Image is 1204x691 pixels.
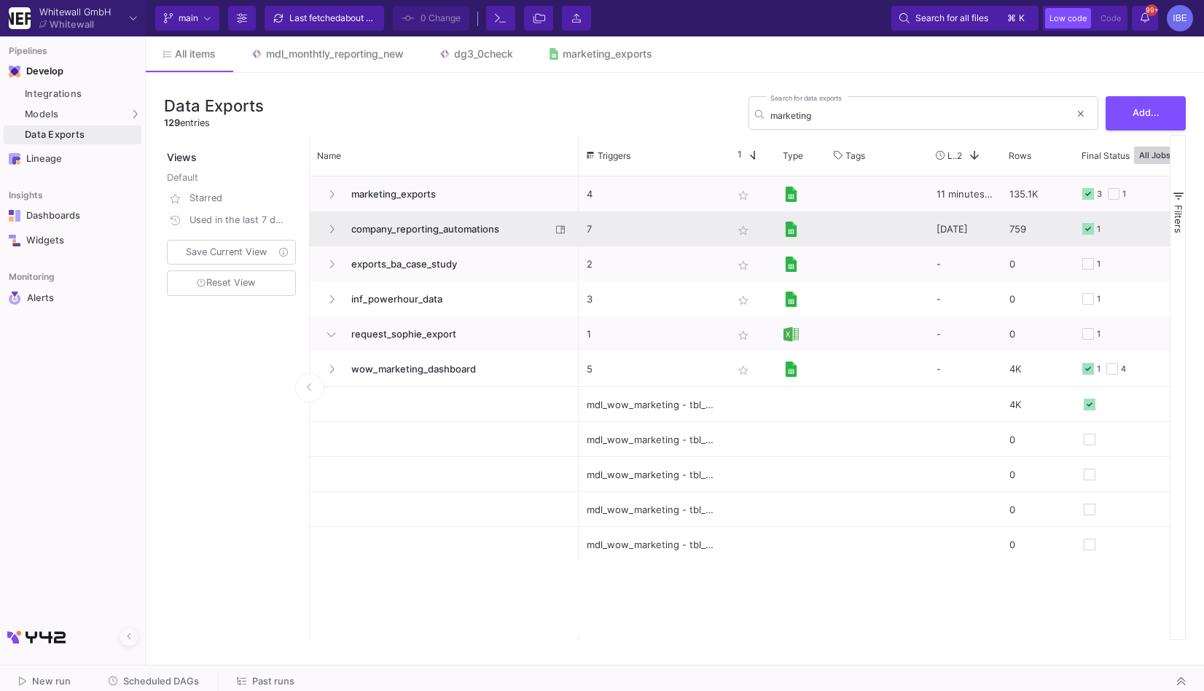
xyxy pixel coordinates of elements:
div: IBE [1167,5,1193,31]
mat-icon: star_border [735,292,752,309]
div: 4K [1001,351,1074,386]
span: Tags [845,150,865,161]
button: All Jobs [1134,147,1176,164]
button: ⌘k [1003,9,1031,27]
span: Rows [1009,150,1031,161]
div: mdl_wow_marketing - tbl_wow_marketing_table_int [587,493,716,527]
div: Used in the last 7 days [189,209,287,231]
a: Navigation iconAlerts [4,286,141,311]
div: Press SPACE to select this row. [310,246,579,281]
div: 0 [1001,246,1074,281]
img: Tab icon [251,48,263,60]
div: Press SPACE to select this row. [310,456,579,491]
img: Navigation icon [9,235,20,246]
button: Code [1096,8,1125,28]
span: Code [1101,13,1121,23]
div: Press SPACE to select this row. [310,526,579,561]
img: [Legacy] Google Sheets [783,222,799,237]
div: - [929,316,1001,351]
input: Search for name, ... [770,110,1070,121]
div: - [929,281,1001,316]
div: 0 [1001,527,1074,561]
mat-icon: star_border [735,327,752,344]
p: 2 [587,247,716,281]
div: Press SPACE to select this row. [310,351,579,386]
div: dg3_0check [454,48,513,60]
button: Low code [1045,8,1091,28]
a: Navigation iconLineage [4,147,141,171]
div: 1 [1097,282,1101,316]
div: Views [164,135,302,165]
p: 7 [587,212,716,246]
span: marketing_exports [343,177,571,211]
div: Press SPACE to select this row. [310,316,579,351]
span: company_reporting_automations [343,212,551,246]
div: marketing_exports [563,48,652,60]
img: Navigation icon [9,210,20,222]
span: 129 [164,117,180,128]
div: Integrations [25,88,138,100]
div: 1 [1097,352,1101,386]
div: Last fetched [289,7,377,29]
span: request_sophie_export [343,317,571,351]
mat-icon: star_border [735,222,752,239]
span: Past runs [252,676,294,687]
div: Whitewall [50,20,94,29]
span: main [179,7,198,29]
a: Navigation iconWidgets [4,229,141,252]
div: - [929,351,1001,386]
img: [Legacy] Google Sheets [783,362,799,377]
div: 0 [1001,281,1074,316]
span: 99+ [1146,4,1157,16]
span: Scheduled DAGs [123,676,199,687]
span: 2 [957,150,962,161]
div: Press SPACE to select this row. [310,281,579,316]
span: about 1 hour ago [340,12,408,23]
div: mdl_wow_marketing - tbl_wow_marketing_2025_all_shops [587,388,716,422]
button: main [155,6,219,31]
span: k [1019,9,1025,27]
div: - [929,246,1001,281]
img: YZ4Yr8zUCx6JYM5gIgaTIQYeTXdcwQjnYC8iZtTV.png [9,7,31,29]
span: inf_powerhour_data [343,282,571,316]
div: Whitewall GmbH [39,7,111,17]
span: Low code [1049,13,1087,23]
span: 1 [732,149,742,162]
div: [DATE] [929,211,1001,246]
mat-icon: star_border [735,187,752,204]
div: 4 [1121,352,1126,386]
div: mdl_monthtly_reporting_new [266,48,404,60]
button: Starred [164,187,299,209]
div: 135.1K [1001,176,1074,211]
button: IBE [1162,5,1193,31]
img: Navigation icon [9,66,20,77]
img: Navigation icon [9,153,20,165]
span: Models [25,109,59,120]
div: Lineage [26,153,121,165]
div: Data Exports [25,129,138,141]
div: mdl_wow_marketing - tbl_wow_marketing_table_dach [587,423,716,457]
span: exports_ba_case_study [343,247,571,281]
button: Last fetchedabout 1 hour ago [265,6,384,31]
img: [Legacy] Google Sheets [783,257,799,272]
div: entries [164,116,264,130]
div: 0 [1001,316,1074,351]
div: mdl_wow_marketing - tbl_wow_marketing_table_int_2024 [587,528,716,562]
span: wow_marketing_dashboard [343,352,571,386]
div: 0 [1001,457,1074,491]
button: Add... [1106,96,1186,130]
span: All items [175,48,216,60]
div: 4K [1001,387,1074,421]
div: 0 [1001,492,1074,526]
p: 5 [587,352,716,386]
span: Reset View [197,277,255,288]
a: Data Exports [4,125,141,144]
div: 11 minutes ago [929,176,1001,211]
span: ⌘ [1007,9,1016,27]
div: Alerts [27,292,122,305]
div: Press SPACE to select this row. [310,386,579,421]
div: Press SPACE to select this row. [310,176,579,211]
span: Triggers [598,150,630,161]
button: Used in the last 7 days [164,209,299,231]
button: Save Current View [167,240,296,265]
